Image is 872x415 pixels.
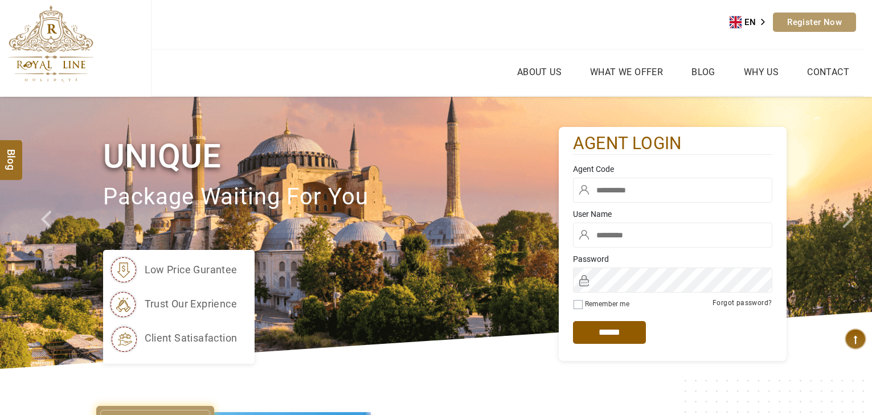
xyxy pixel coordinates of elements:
[585,300,629,308] label: Remember me
[730,14,773,31] a: EN
[730,14,773,31] div: Language
[573,253,772,265] label: Password
[109,324,238,352] li: client satisafaction
[828,97,872,369] a: Check next image
[514,64,564,80] a: About Us
[773,13,856,32] a: Register Now
[741,64,781,80] a: Why Us
[730,14,773,31] aside: Language selected: English
[587,64,666,80] a: What we Offer
[9,5,93,82] img: The Royal Line Holidays
[573,163,772,175] label: Agent Code
[804,64,852,80] a: Contact
[4,149,19,159] span: Blog
[103,135,559,178] h1: Unique
[689,64,718,80] a: Blog
[713,299,772,307] a: Forgot password?
[573,133,772,155] h2: agent login
[573,208,772,220] label: User Name
[109,256,238,284] li: low price gurantee
[109,290,238,318] li: trust our exprience
[103,178,559,216] p: package waiting for you
[26,97,70,369] a: Check next prev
